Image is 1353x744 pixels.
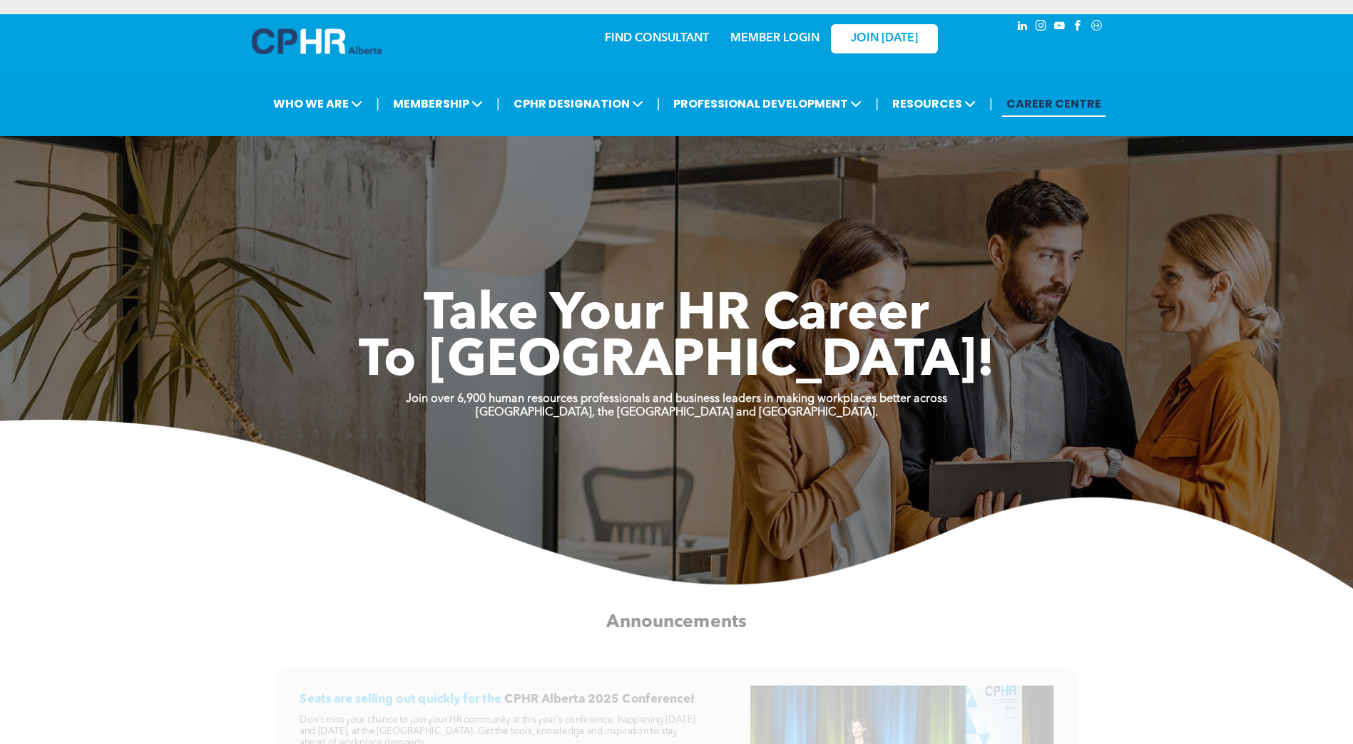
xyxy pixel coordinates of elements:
[1071,18,1086,37] a: facebook
[376,89,379,118] li: |
[888,91,980,117] span: RESOURCES
[1015,18,1031,37] a: linkedin
[476,407,878,418] strong: [GEOGRAPHIC_DATA], the [GEOGRAPHIC_DATA] and [GEOGRAPHIC_DATA].
[730,33,820,44] a: MEMBER LOGIN
[1089,18,1105,37] a: Social network
[831,24,938,53] a: JOIN [DATE]
[496,89,500,118] li: |
[1002,91,1106,117] a: CAREER CENTRE
[605,33,709,44] a: FIND CONSULTANT
[406,393,947,405] strong: Join over 6,900 human resources professionals and business leaders in making workplaces better ac...
[606,613,746,631] span: Announcements
[424,290,929,341] span: Take Your HR Career
[509,91,648,117] span: CPHR DESIGNATION
[389,91,487,117] span: MEMBERSHIP
[269,91,367,117] span: WHO WE ARE
[300,693,501,706] span: Seats are selling out quickly for the
[252,29,382,54] img: A blue and white logo for cp alberta
[875,89,879,118] li: |
[359,336,995,388] span: To [GEOGRAPHIC_DATA]!
[669,91,866,117] span: PROFESSIONAL DEVELOPMENT
[504,693,694,706] span: CPHR Alberta 2025 Conference!
[851,32,918,46] span: JOIN [DATE]
[1033,18,1049,37] a: instagram
[657,89,660,118] li: |
[989,89,993,118] li: |
[1052,18,1068,37] a: youtube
